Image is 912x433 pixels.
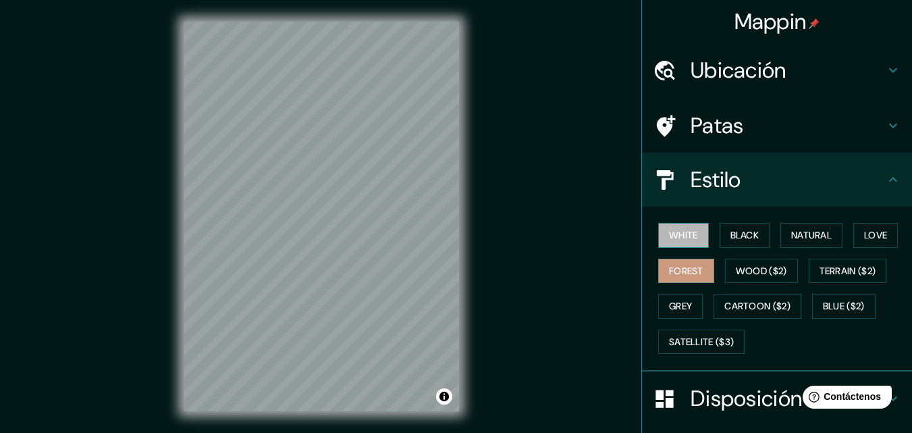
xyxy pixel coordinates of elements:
[642,153,912,207] div: Estilo
[720,223,770,248] button: Black
[780,223,842,248] button: Natural
[691,384,802,413] font: Disposición
[436,388,452,405] button: Activar o desactivar atribución
[642,43,912,97] div: Ubicación
[691,111,744,140] font: Patas
[812,294,876,319] button: Blue ($2)
[809,259,887,284] button: Terrain ($2)
[691,56,786,84] font: Ubicación
[691,165,741,194] font: Estilo
[853,223,898,248] button: Love
[658,259,714,284] button: Forest
[714,294,801,319] button: Cartoon ($2)
[809,18,820,29] img: pin-icon.png
[642,99,912,153] div: Patas
[658,294,703,319] button: Grey
[658,223,709,248] button: White
[658,330,745,355] button: Satellite ($3)
[184,22,459,411] canvas: Mapa
[642,372,912,426] div: Disposición
[792,380,897,418] iframe: Lanzador de widgets de ayuda
[734,7,807,36] font: Mappin
[725,259,798,284] button: Wood ($2)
